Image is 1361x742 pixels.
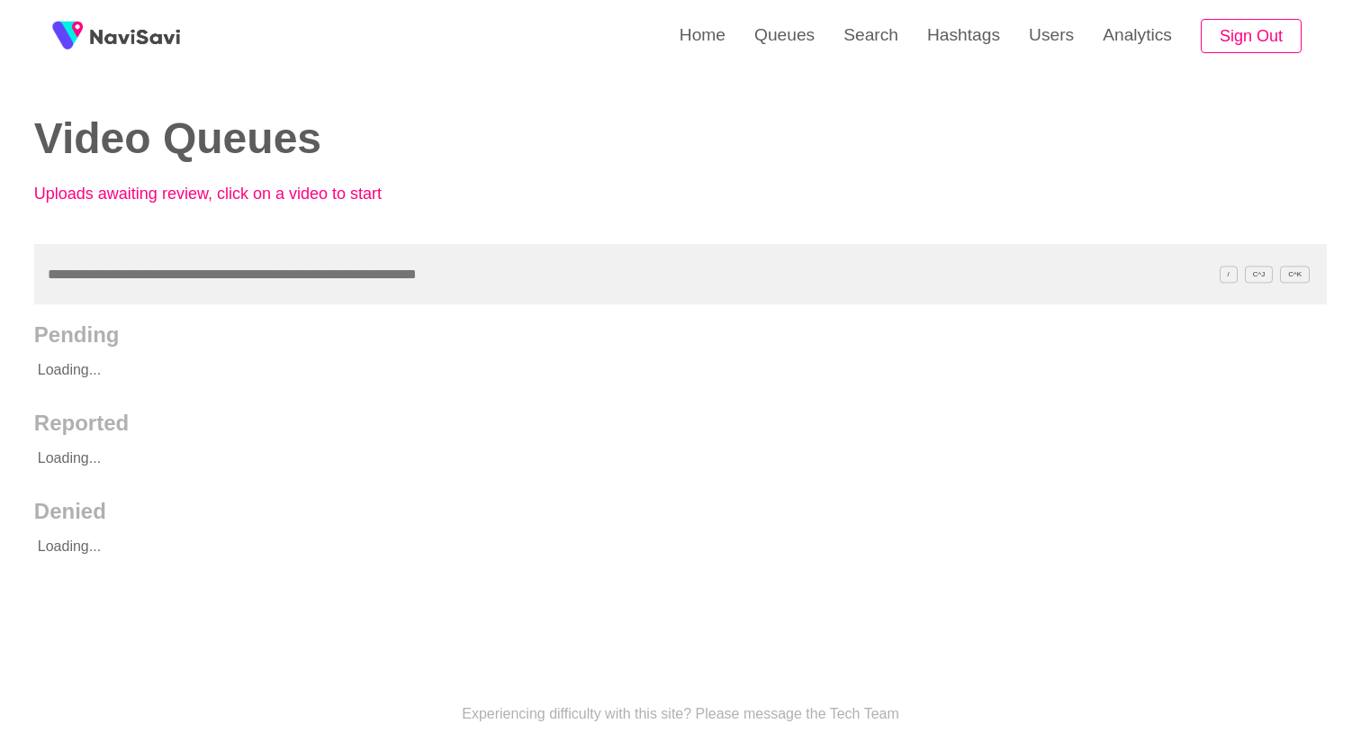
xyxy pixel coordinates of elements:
[1201,19,1302,54] button: Sign Out
[1280,266,1310,283] span: C^K
[34,436,1198,481] p: Loading...
[1245,266,1274,283] span: C^J
[34,115,653,163] h2: Video Queues
[34,348,1198,393] p: Loading...
[34,411,1327,436] h2: Reported
[34,322,1327,348] h2: Pending
[90,27,180,45] img: fireSpot
[1220,266,1238,283] span: /
[34,524,1198,569] p: Loading...
[34,499,1327,524] h2: Denied
[462,706,899,722] p: Experiencing difficulty with this site? Please message the Tech Team
[34,185,430,204] p: Uploads awaiting review, click on a video to start
[45,14,90,59] img: fireSpot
